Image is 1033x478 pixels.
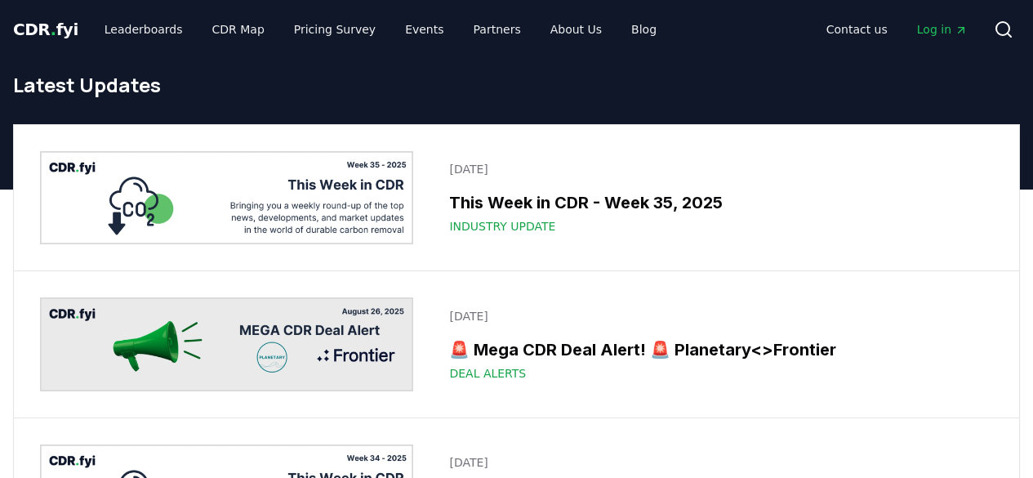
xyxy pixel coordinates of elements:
span: Industry Update [449,218,555,235]
h3: This Week in CDR - Week 35, 2025 [449,190,983,215]
img: This Week in CDR - Week 35, 2025 blog post image [40,151,413,244]
a: CDR.fyi [13,18,78,41]
h1: Latest Updates [13,72,1020,98]
span: CDR fyi [13,20,78,39]
p: [DATE] [449,454,983,471]
a: [DATE]This Week in CDR - Week 35, 2025Industry Update [439,151,993,244]
a: Partners [461,15,534,44]
span: Deal Alerts [449,365,526,382]
a: About Us [537,15,615,44]
p: [DATE] [449,308,983,324]
a: Leaderboards [91,15,196,44]
a: CDR Map [199,15,278,44]
p: [DATE] [449,161,983,177]
a: Log in [904,15,981,44]
nav: Main [813,15,981,44]
a: [DATE]🚨 Mega CDR Deal Alert! 🚨 Planetary<>FrontierDeal Alerts [439,298,993,391]
nav: Main [91,15,670,44]
img: 🚨 Mega CDR Deal Alert! 🚨 Planetary<>Frontier blog post image [40,297,413,391]
span: . [51,20,56,39]
a: Contact us [813,15,901,44]
a: Events [392,15,456,44]
a: Blog [618,15,670,44]
span: Log in [917,21,968,38]
a: Pricing Survey [281,15,389,44]
h3: 🚨 Mega CDR Deal Alert! 🚨 Planetary<>Frontier [449,337,983,362]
